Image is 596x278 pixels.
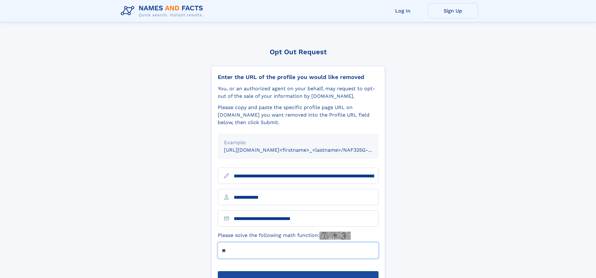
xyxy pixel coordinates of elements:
[428,3,478,18] a: Sign Up
[218,74,379,81] div: Enter the URL of the profile you would like removed
[218,232,351,240] label: Please solve the following math function:
[378,3,428,18] a: Log In
[118,3,208,19] img: Logo Names and Facts
[224,139,372,146] div: Example:
[218,104,379,126] div: Please copy and paste the specific profile page URL on [DOMAIN_NAME] you want removed into the Pr...
[218,85,379,100] div: You, or an authorized agent on your behalf, may request to opt-out of the sale of your informatio...
[224,147,390,153] small: [URL][DOMAIN_NAME]<firstname>_<lastname>/NAF325G-xxxxxxxx
[211,48,385,56] div: Opt Out Request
